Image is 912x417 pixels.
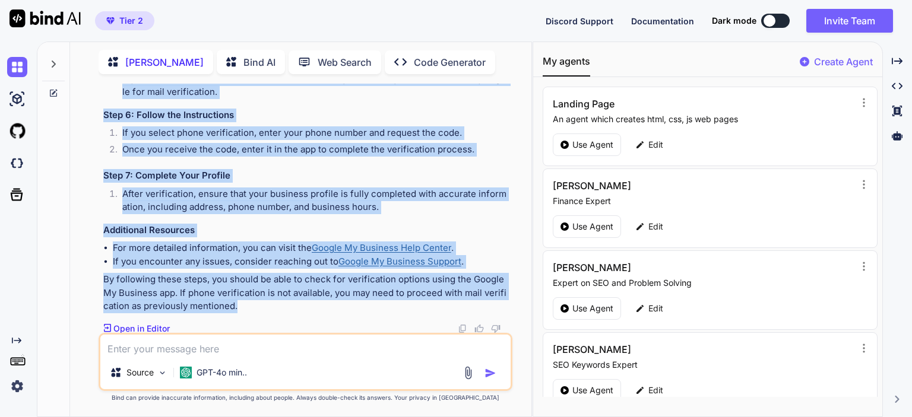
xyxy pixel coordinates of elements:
[553,342,764,356] h3: [PERSON_NAME]
[648,384,663,396] p: Edit
[113,255,510,269] li: If you encounter any issues, consider reaching out to .
[338,256,461,267] a: Google My Business Support
[103,224,510,237] h3: Additional Resources
[103,273,510,313] p: By following these steps, you should be able to check for verification options using the Google M...
[572,221,613,233] p: Use Agent
[7,376,27,396] img: settings
[414,55,486,69] p: Code Generator
[103,169,510,183] h3: Step 7: Complete Your Profile
[99,393,512,402] p: Bind can provide inaccurate information, including about people. Always double-check its answers....
[553,113,854,125] p: An agent which creates html, css, js web pages
[9,9,81,27] img: Bind AI
[126,367,154,378] p: Source
[119,15,143,27] span: Tier 2
[546,16,613,26] span: Discord Support
[712,15,756,27] span: Dark mode
[553,277,854,289] p: Expert on SEO and Problem Solving
[572,384,613,396] p: Use Agent
[113,72,510,99] li: If you do not see the phone verification option, it may mean that your business is only eligible ...
[553,260,764,275] h3: [PERSON_NAME]
[180,367,192,378] img: GPT-4o mini
[648,221,663,233] p: Edit
[7,57,27,77] img: chat
[312,242,451,253] a: Google My Business Help Center
[103,109,510,122] h3: Step 6: Follow the Instructions
[806,9,893,33] button: Invite Team
[125,55,204,69] p: [PERSON_NAME]
[553,97,764,111] h3: Landing Page
[458,324,467,333] img: copy
[484,367,496,379] img: icon
[631,16,694,26] span: Documentation
[7,121,27,141] img: githubLight
[113,143,510,160] li: Once you receive the code, enter it in the app to complete the verification process.
[553,179,764,193] h3: [PERSON_NAME]
[113,323,170,335] p: Open in Editor
[491,324,501,333] img: dislike
[546,15,613,27] button: Discord Support
[648,303,663,314] p: Edit
[113,187,510,214] li: After verification, ensure that your business profile is fully completed with accurate informatio...
[95,11,154,30] button: premiumTier 2
[157,368,167,378] img: Pick Models
[113,126,510,143] li: If you select phone verification, enter your phone number and request the code.
[814,55,873,69] p: Create Agent
[572,303,613,314] p: Use Agent
[543,54,590,77] button: My agents
[631,15,694,27] button: Documentation
[461,366,475,380] img: attachment
[7,89,27,109] img: ai-studio
[197,367,247,378] p: GPT-4o min..
[106,17,115,24] img: premium
[318,55,372,69] p: Web Search
[243,55,275,69] p: Bind AI
[648,139,663,151] p: Edit
[113,241,510,255] li: For more detailed information, you can visit the .
[572,139,613,151] p: Use Agent
[553,359,854,371] p: SEO Keywords Expert
[474,324,484,333] img: like
[7,153,27,173] img: darkCloudIdeIcon
[553,195,854,207] p: Finance Expert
